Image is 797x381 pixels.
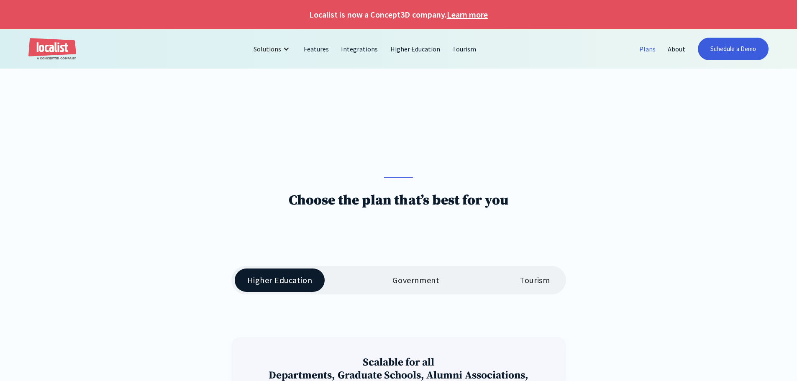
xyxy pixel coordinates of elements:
[392,275,439,285] div: Government
[520,275,550,285] div: Tourism
[335,39,384,59] a: Integrations
[633,39,662,59] a: Plans
[447,8,488,21] a: Learn more
[289,192,509,209] h1: Choose the plan that’s best for you
[298,39,335,59] a: Features
[254,44,281,54] div: Solutions
[247,275,313,285] div: Higher Education
[28,38,76,60] a: home
[698,38,769,60] a: Schedule a Demo
[446,39,482,59] a: Tourism
[247,39,298,59] div: Solutions
[662,39,692,59] a: About
[384,39,447,59] a: Higher Education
